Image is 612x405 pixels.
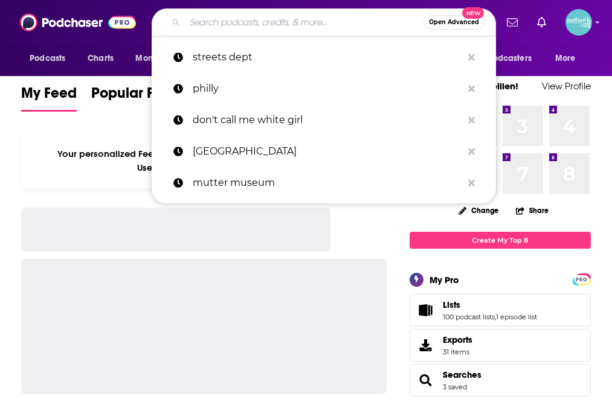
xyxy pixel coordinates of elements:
[443,313,495,321] a: 100 podcast lists
[462,7,484,19] span: New
[429,19,479,25] span: Open Advanced
[152,104,496,136] a: don't call me white girl
[496,313,537,321] a: 1 episode list
[565,9,592,36] span: Logged in as JessicaPellien
[88,50,114,67] span: Charts
[443,334,472,345] span: Exports
[474,50,532,67] span: For Podcasters
[565,9,592,36] button: Show profile menu
[515,199,549,222] button: Share
[152,136,496,167] a: [GEOGRAPHIC_DATA]
[127,47,194,70] button: open menu
[21,84,77,109] span: My Feed
[135,50,178,67] span: Monitoring
[430,274,459,285] div: My Pro
[152,167,496,199] a: mutter museum
[410,294,591,327] span: Lists
[152,73,496,104] a: philly
[532,12,551,33] a: Show notifications dropdown
[193,73,462,104] p: philly
[21,133,387,188] div: Your personalized Feed is curated based on the Podcasts, Creators, Users, and Lists that you Follow.
[443,299,537,310] a: Lists
[410,232,591,248] a: Create My Top 8
[424,15,485,30] button: Open AdvancedNew
[193,136,462,167] p: philadelphia
[410,364,591,397] span: Searches
[91,84,179,112] a: Popular Feed
[466,47,549,70] button: open menu
[20,11,136,34] img: Podchaser - Follow, Share and Rate Podcasts
[451,203,506,218] button: Change
[443,369,482,380] a: Searches
[80,47,121,70] a: Charts
[575,275,589,284] span: PRO
[21,47,81,70] button: open menu
[443,348,472,356] span: 31 items
[91,84,179,109] span: Popular Feed
[547,47,591,70] button: open menu
[502,12,523,33] a: Show notifications dropdown
[410,329,591,362] a: Exports
[565,9,592,36] img: User Profile
[193,167,462,199] p: mutter museum
[152,42,496,73] a: streets dept
[185,13,424,32] input: Search podcasts, credits, & more...
[21,84,77,112] a: My Feed
[443,299,460,310] span: Lists
[414,302,438,319] a: Lists
[152,8,496,36] div: Search podcasts, credits, & more...
[542,80,591,92] a: View Profile
[443,383,467,391] a: 3 saved
[555,50,576,67] span: More
[575,274,589,283] a: PRO
[414,372,438,389] a: Searches
[30,50,65,67] span: Podcasts
[414,337,438,354] span: Exports
[193,104,462,136] p: don't call me white girl
[193,42,462,73] p: streets dept
[495,313,496,321] span: ,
